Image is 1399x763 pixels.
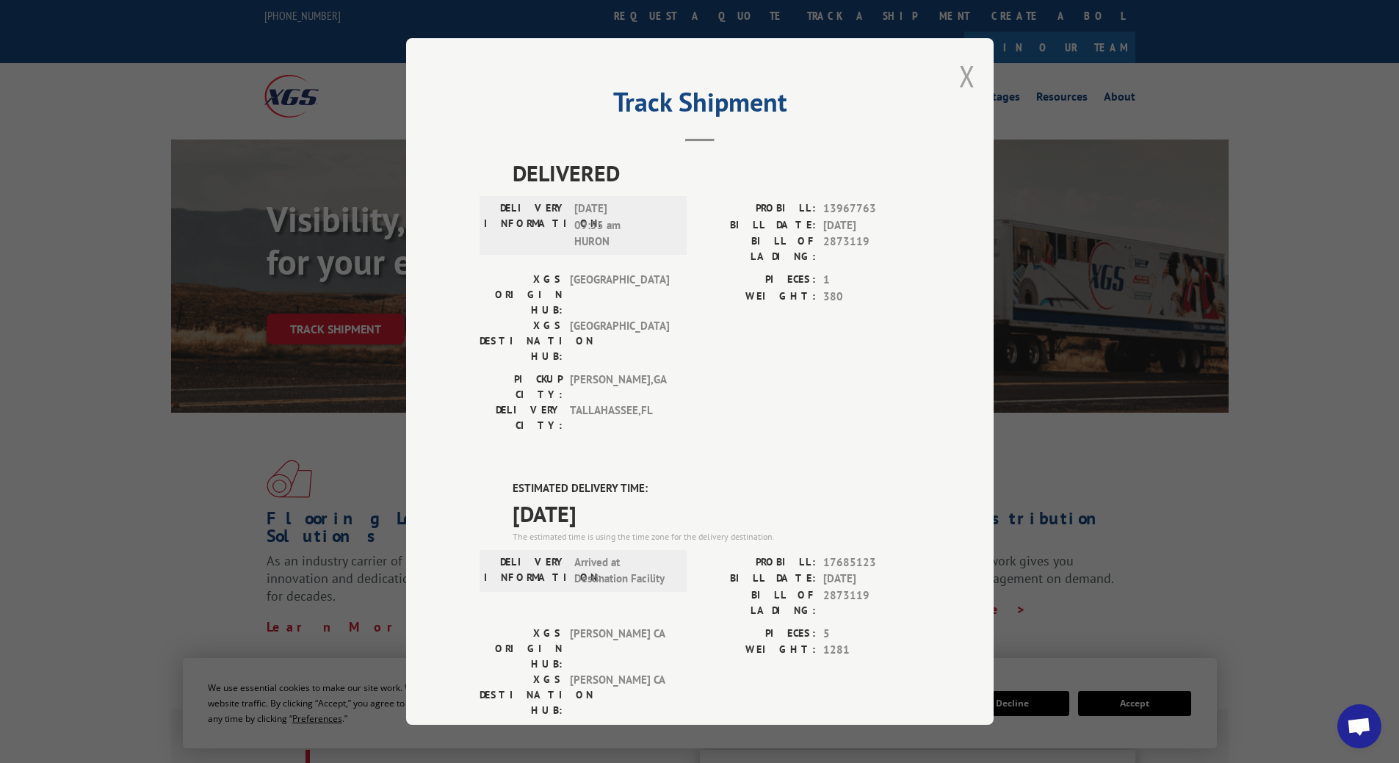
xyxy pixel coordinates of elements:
label: XGS ORIGIN HUB: [480,272,563,318]
label: WEIGHT: [700,289,816,305]
span: [DATE] 09:55 am HURON [574,200,673,250]
span: 380 [823,289,920,305]
span: 1281 [823,642,920,659]
label: DELIVERY INFORMATION: [484,554,567,587]
label: DELIVERY INFORMATION: [484,200,567,250]
span: Arrived at Destination Facility [574,554,673,587]
label: PIECES: [700,272,816,289]
span: [GEOGRAPHIC_DATA] [570,272,669,318]
label: XGS DESTINATION HUB: [480,318,563,364]
span: [DATE] [823,571,920,587]
div: Open chat [1337,704,1381,748]
h2: Track Shipment [480,92,920,120]
span: [DATE] [823,217,920,234]
label: BILL OF LADING: [700,587,816,618]
span: [PERSON_NAME] , GA [570,372,669,402]
span: TALLAHASSEE , FL [570,402,669,433]
label: PIECES: [700,626,816,643]
label: WEIGHT: [700,642,816,659]
span: 1 [823,272,920,289]
span: [PERSON_NAME] CA [570,672,669,718]
span: 2873119 [823,587,920,618]
label: BILL DATE: [700,217,816,234]
label: DELIVERY CITY: [480,402,563,433]
label: XGS ORIGIN HUB: [480,626,563,672]
span: 2873119 [823,234,920,264]
span: [GEOGRAPHIC_DATA] [570,318,669,364]
label: PICKUP CITY: [480,372,563,402]
label: BILL DATE: [700,571,816,587]
span: [DATE] [513,497,920,530]
span: [PERSON_NAME] CA [570,626,669,672]
span: DELIVERED [513,156,920,189]
button: Close modal [959,57,975,95]
span: 5 [823,626,920,643]
label: ESTIMATED DELIVERY TIME: [513,480,920,497]
label: PROBILL: [700,554,816,571]
label: XGS DESTINATION HUB: [480,672,563,718]
span: 13967763 [823,200,920,217]
label: BILL OF LADING: [700,234,816,264]
div: The estimated time is using the time zone for the delivery destination. [513,530,920,543]
span: 17685123 [823,554,920,571]
label: PROBILL: [700,200,816,217]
